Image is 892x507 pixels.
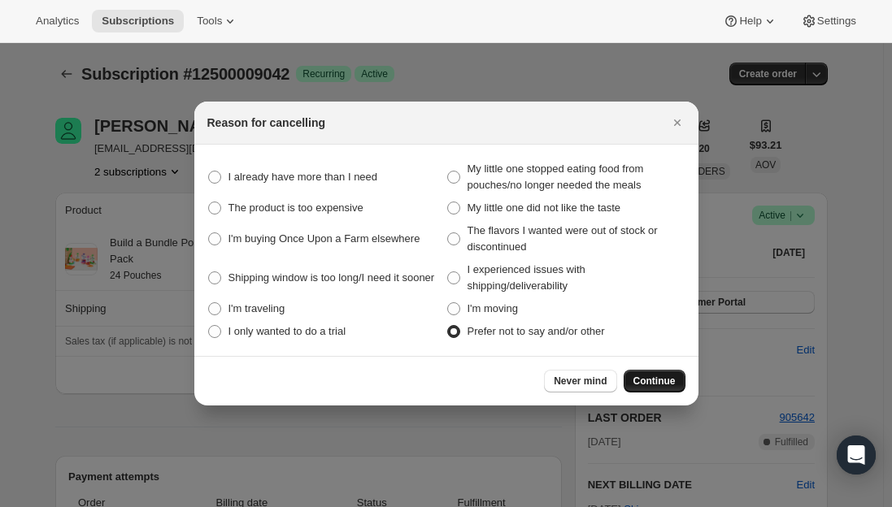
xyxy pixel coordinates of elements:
[187,10,248,32] button: Tools
[36,15,79,28] span: Analytics
[624,370,685,392] button: Continue
[102,15,174,28] span: Subscriptions
[817,15,856,28] span: Settings
[713,10,787,32] button: Help
[197,15,222,28] span: Tools
[228,302,285,314] span: I'm traveling
[837,435,876,474] div: Open Intercom Messenger
[468,201,621,214] span: My little one did not like the taste
[207,115,325,131] h2: Reason for cancelling
[468,325,605,337] span: Prefer not to say and/or other
[92,10,184,32] button: Subscriptions
[228,271,435,284] span: Shipping window is too long/I need it sooner
[26,10,89,32] button: Analytics
[468,263,585,292] span: I experienced issues with shipping/deliverability
[468,162,644,191] span: My little one stopped eating food from pouches/no longer needed the meals
[468,302,518,314] span: I'm moving
[544,370,616,392] button: Never mind
[666,111,689,134] button: Close
[554,375,607,388] span: Never mind
[468,224,658,253] span: The flavors I wanted were out of stock or discontinued
[739,15,761,28] span: Help
[228,232,420,245] span: I'm buying Once Upon a Farm elsewhere
[228,325,346,337] span: I only wanted to do a trial
[228,201,363,214] span: The product is too expensive
[791,10,866,32] button: Settings
[228,171,378,183] span: I already have more than I need
[633,375,676,388] span: Continue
